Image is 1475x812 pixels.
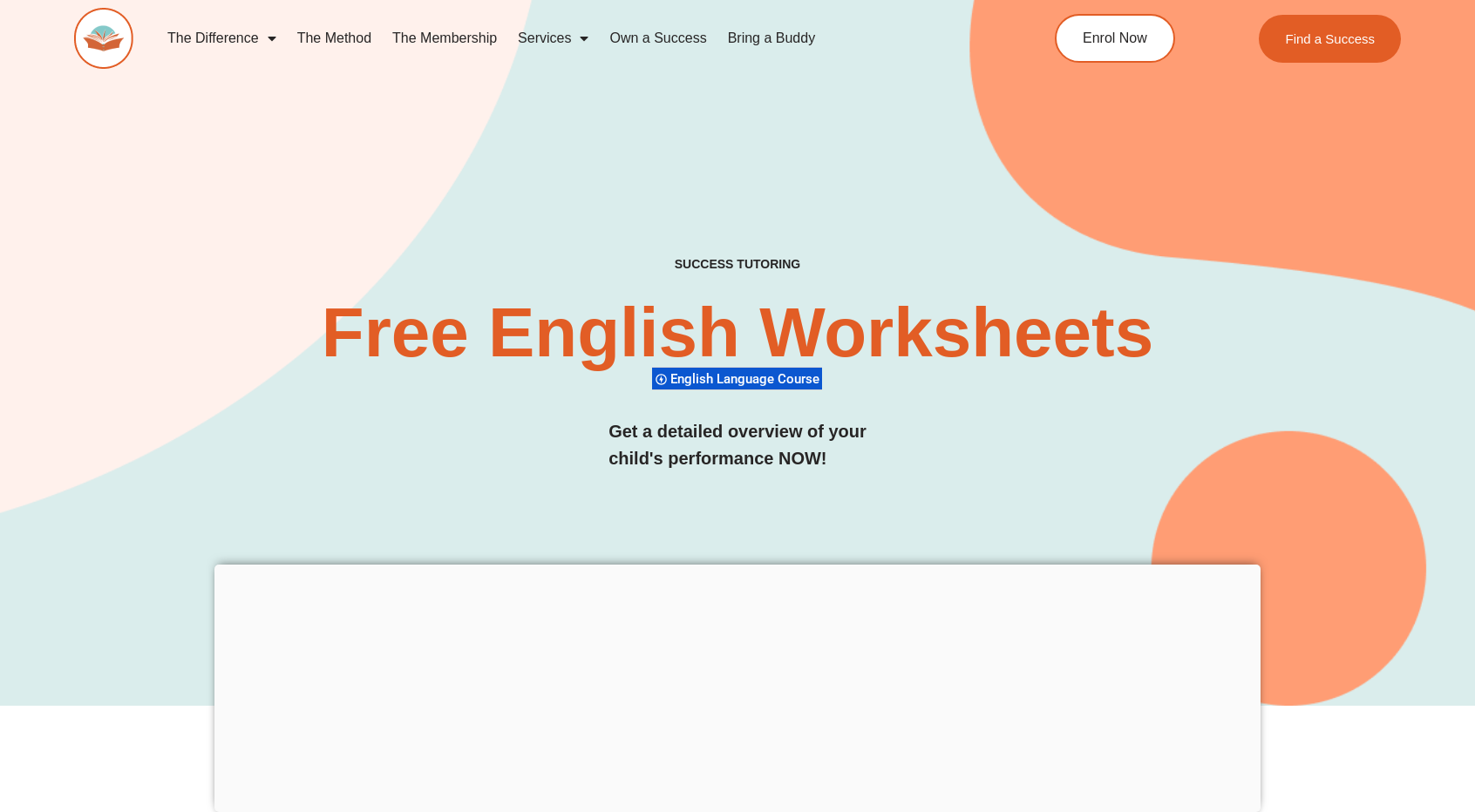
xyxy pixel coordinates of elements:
[287,18,382,58] a: The Method
[1185,615,1475,812] iframe: Chat Widget
[599,18,717,58] a: Own a Success
[157,18,979,58] nav: Menu
[717,18,826,58] a: Bring a Buddy
[541,257,935,272] h4: SUCCESS TUTORING​
[652,367,822,390] div: English Language Course
[1083,31,1147,45] span: Enrol Now
[1055,14,1175,63] a: Enrol Now
[670,371,825,387] span: English Language Course
[299,298,1175,368] h2: Free English Worksheets​
[507,18,599,58] a: Services
[1260,15,1402,63] a: Find a Success
[382,18,507,58] a: The Membership
[608,418,867,472] h3: Get a detailed overview of your child's performance NOW!
[157,18,287,58] a: The Difference
[214,565,1261,808] iframe: Advertisement
[1286,32,1376,45] span: Find a Success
